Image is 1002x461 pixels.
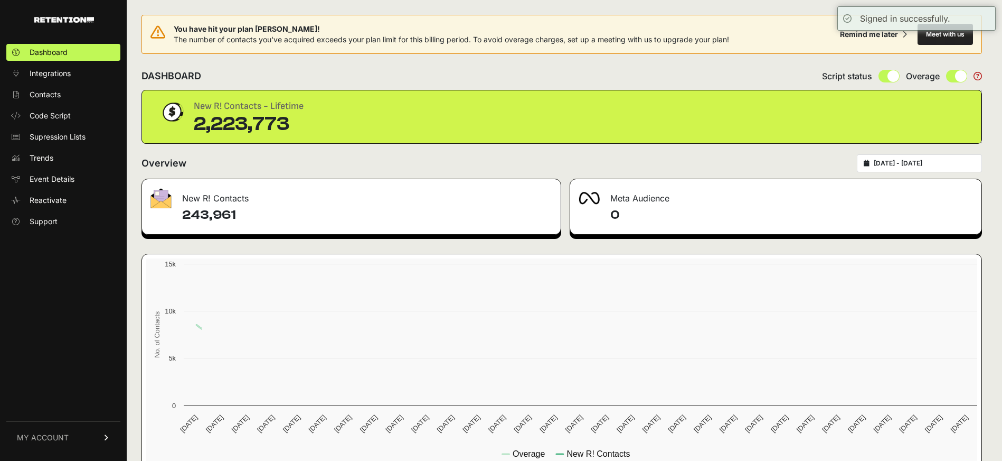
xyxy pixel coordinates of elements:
text: 15k [165,260,176,268]
text: [DATE] [641,413,661,434]
text: [DATE] [564,413,584,434]
div: New R! Contacts [142,179,561,211]
text: [DATE] [897,413,918,434]
span: Contacts [30,89,61,100]
img: fa-meta-2f981b61bb99beabf952f7030308934f19ce035c18b003e963880cc3fabeebb7.png [579,192,600,205]
text: [DATE] [333,413,353,434]
text: [DATE] [204,413,225,434]
span: MY ACCOUNT [17,432,69,443]
text: 5k [168,354,176,362]
img: Retention.com [34,17,94,23]
div: New R! Contacts - Lifetime [194,99,304,114]
text: [DATE] [795,413,816,434]
span: You have hit your plan [PERSON_NAME]! [174,24,729,34]
text: [DATE] [538,413,559,434]
div: Signed in successfully. [860,12,950,25]
text: [DATE] [846,413,867,434]
text: [DATE] [358,413,379,434]
h4: 0 [610,207,973,224]
text: [DATE] [666,413,687,434]
a: Integrations [6,65,120,82]
text: 0 [172,402,176,410]
img: fa-envelope-19ae18322b30453b285274b1b8af3d052b27d846a4fbe8435d1a52b978f639a2.png [150,188,172,208]
text: [DATE] [281,413,302,434]
h2: DASHBOARD [141,69,201,84]
img: dollar-coin-05c43ed7efb7bc0c12610022525b4bbbb207c7efeef5aecc26f025e68dcafac9.png [159,99,185,125]
text: [DATE] [743,413,764,434]
text: [DATE] [949,413,970,434]
div: Remind me later [840,29,898,40]
text: [DATE] [410,413,430,434]
text: [DATE] [513,413,533,434]
text: [DATE] [692,413,713,434]
text: [DATE] [307,413,327,434]
button: Remind me later [836,25,911,44]
text: Overage [513,449,545,458]
span: Support [30,216,58,227]
h4: 243,961 [182,207,552,224]
text: No. of Contacts [153,311,161,358]
span: Dashboard [30,47,68,58]
a: Support [6,213,120,230]
text: [DATE] [718,413,739,434]
text: 10k [165,307,176,315]
span: Supression Lists [30,132,86,142]
span: Overage [906,70,940,82]
span: The number of contacts you've acquired exceeds your plan limit for this billing period. To avoid ... [174,35,729,44]
text: [DATE] [589,413,610,434]
span: Trends [30,153,53,163]
text: [DATE] [615,413,636,434]
button: Meet with us [918,24,973,45]
text: [DATE] [769,413,790,434]
span: Script status [822,70,872,82]
a: Reactivate [6,192,120,209]
span: Code Script [30,110,71,121]
text: [DATE] [487,413,507,434]
a: Supression Lists [6,128,120,145]
a: Event Details [6,171,120,188]
text: [DATE] [384,413,404,434]
span: Reactivate [30,195,67,206]
text: [DATE] [256,413,276,434]
a: Contacts [6,86,120,103]
text: New R! Contacts [566,449,630,458]
div: Meta Audience [570,179,981,211]
text: [DATE] [436,413,456,434]
a: MY ACCOUNT [6,421,120,454]
a: Dashboard [6,44,120,61]
text: [DATE] [461,413,481,434]
a: Code Script [6,107,120,124]
text: [DATE] [872,413,893,434]
text: [DATE] [820,413,841,434]
a: Trends [6,150,120,167]
text: [DATE] [923,413,944,434]
span: Integrations [30,68,71,79]
text: [DATE] [230,413,250,434]
h2: Overview [141,156,186,171]
div: 2,223,773 [194,114,304,135]
span: Event Details [30,174,74,185]
text: [DATE] [178,413,199,434]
